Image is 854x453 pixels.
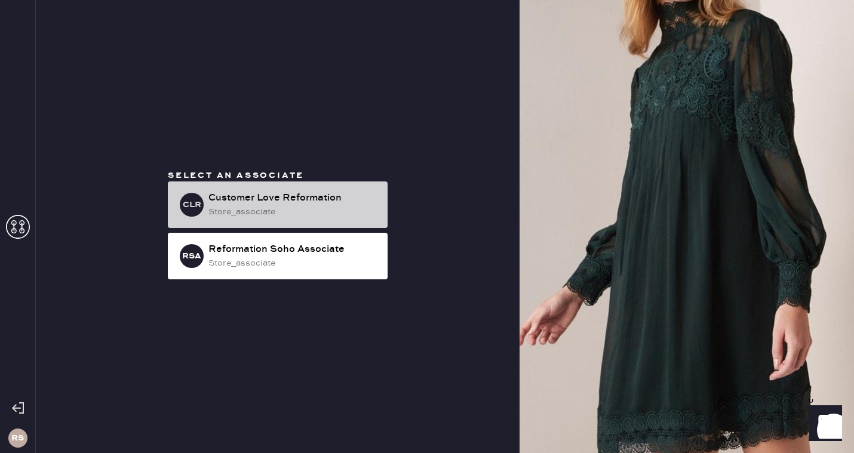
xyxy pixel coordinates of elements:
div: store_associate [208,205,378,218]
h3: RSA [182,252,201,260]
h3: RS [11,434,24,442]
div: Customer Love Reformation [208,191,378,205]
div: Reformation Soho Associate [208,242,378,257]
span: Select an associate [168,170,304,181]
div: store_associate [208,257,378,270]
h3: CLR [183,201,201,209]
iframe: Front Chat [797,399,849,451]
